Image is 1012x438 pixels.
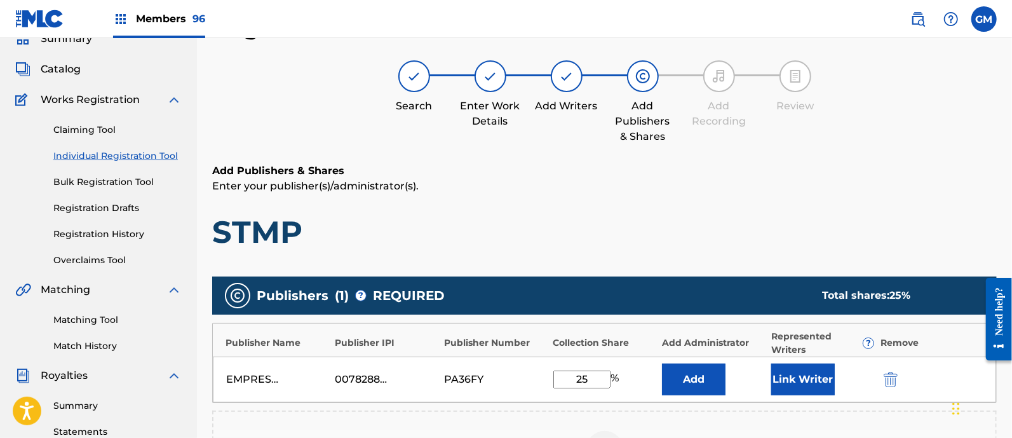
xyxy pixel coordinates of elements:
[166,368,182,383] img: expand
[407,69,422,84] img: step indicator icon for Search
[788,69,803,84] img: step indicator icon for Review
[764,99,827,114] div: Review
[910,11,926,27] img: search
[459,99,522,129] div: Enter Work Details
[611,371,622,388] span: %
[166,282,182,298] img: expand
[535,99,598,114] div: Add Writers
[822,288,971,303] div: Total shares:
[15,62,30,77] img: Catalog
[483,69,498,84] img: step indicator icon for Enter Work Details
[53,339,182,353] a: Match History
[335,286,349,305] span: ( 1 )
[771,330,874,357] div: Represented Writers
[136,11,205,26] span: Members
[863,338,874,348] span: ?
[771,364,835,395] button: Link Writer
[938,6,964,32] div: Help
[41,92,140,107] span: Works Registration
[53,313,182,327] a: Matching Tool
[53,175,182,189] a: Bulk Registration Tool
[976,268,1012,371] iframe: Resource Center
[356,291,366,301] span: ?
[662,336,765,350] div: Add Administrator
[905,6,931,32] a: Public Search
[880,336,983,350] div: Remove
[382,99,446,114] div: Search
[53,254,182,267] a: Overclaims Tool
[662,364,725,395] button: Add
[444,336,547,350] div: Publisher Number
[212,179,997,194] p: Enter your publisher(s)/administrator(s).
[53,399,182,413] a: Summary
[53,228,182,241] a: Registration History
[226,336,328,350] div: Publisher Name
[553,336,656,350] div: Collection Share
[952,390,960,428] div: Drag
[53,149,182,163] a: Individual Registration Tool
[884,372,898,387] img: 12a2ab48e56ec057fbd8.svg
[41,62,81,77] span: Catalog
[948,377,1012,438] iframe: Chat Widget
[373,286,445,305] span: REQUIRED
[53,202,182,215] a: Registration Drafts
[230,288,245,303] img: publishers
[335,336,438,350] div: Publisher IPI
[41,282,90,298] span: Matching
[192,13,205,25] span: 96
[611,99,675,144] div: Add Publishers & Shares
[15,31,30,46] img: Summary
[15,31,92,46] a: SummarySummary
[15,62,81,77] a: CatalogCatalog
[41,31,92,46] span: Summary
[635,69,651,84] img: step indicator icon for Add Publishers & Shares
[212,213,997,251] h1: STMP
[113,11,128,27] img: Top Rightsholders
[41,368,88,383] span: Royalties
[257,286,328,305] span: Publishers
[53,123,182,137] a: Claiming Tool
[15,10,64,28] img: MLC Logo
[15,368,30,383] img: Royalties
[687,99,751,129] div: Add Recording
[971,6,997,32] div: User Menu
[212,163,997,179] h6: Add Publishers & Shares
[15,282,31,298] img: Matching
[15,92,32,107] img: Works Registration
[943,11,959,27] img: help
[712,69,727,84] img: step indicator icon for Add Recording
[559,69,574,84] img: step indicator icon for Add Writers
[889,289,910,301] span: 25 %
[166,92,182,107] img: expand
